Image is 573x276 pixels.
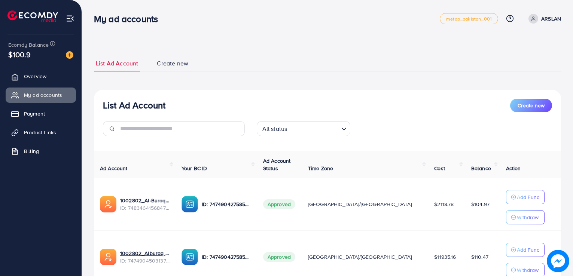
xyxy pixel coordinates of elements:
[182,196,198,212] img: ic-ba-acc.ded83a64.svg
[506,190,545,204] button: Add Fund
[6,69,76,84] a: Overview
[541,14,561,23] p: ARSLAN
[506,243,545,257] button: Add Fund
[202,252,251,261] p: ID: 7474904275853115408
[100,165,128,172] span: Ad Account
[547,250,569,272] img: image
[517,245,540,254] p: Add Fund
[506,210,545,224] button: Withdraw
[263,199,295,209] span: Approved
[6,125,76,140] a: Product Links
[434,253,456,261] span: $11935.16
[120,257,170,264] span: ID: 7474904503137992721
[517,213,539,222] p: Withdraw
[257,121,350,136] div: Search for option
[518,102,545,109] span: Create new
[525,14,561,24] a: ARSLAN
[24,147,39,155] span: Billing
[263,252,295,262] span: Approved
[308,253,412,261] span: [GEOGRAPHIC_DATA]/[GEOGRAPHIC_DATA]
[120,249,170,265] div: <span class='underline'>1002802_Alburaq ad Account 1_1740386843243</span></br>7474904503137992721
[157,59,188,68] span: Create new
[100,249,116,265] img: ic-ads-acc.e4c84228.svg
[308,165,333,172] span: Time Zone
[96,59,138,68] span: List Ad Account
[6,144,76,159] a: Billing
[510,99,552,112] button: Create new
[440,13,498,24] a: metap_pakistan_001
[182,249,198,265] img: ic-ba-acc.ded83a64.svg
[120,249,170,257] a: 1002802_Alburaq ad Account 1_1740386843243
[263,157,291,172] span: Ad Account Status
[120,197,170,204] a: 1002802_Al-Buraq ad account 02_1742380041767
[517,266,539,275] p: Withdraw
[8,49,31,60] span: $100.9
[517,193,540,202] p: Add Fund
[308,200,412,208] span: [GEOGRAPHIC_DATA]/[GEOGRAPHIC_DATA]
[24,91,62,99] span: My ad accounts
[434,200,454,208] span: $2118.78
[66,51,73,59] img: image
[434,165,445,172] span: Cost
[8,41,49,49] span: Ecomdy Balance
[261,123,289,134] span: All status
[506,165,521,172] span: Action
[100,196,116,212] img: ic-ads-acc.e4c84228.svg
[103,100,165,111] h3: List Ad Account
[24,129,56,136] span: Product Links
[6,88,76,102] a: My ad accounts
[120,204,170,212] span: ID: 7483464156847587335
[446,16,492,21] span: metap_pakistan_001
[24,110,45,117] span: Payment
[471,165,491,172] span: Balance
[289,122,338,134] input: Search for option
[471,200,490,208] span: $104.97
[6,106,76,121] a: Payment
[471,253,488,261] span: $110.47
[7,10,58,22] img: logo
[202,200,251,209] p: ID: 7474904275853115408
[24,73,46,80] span: Overview
[182,165,207,172] span: Your BC ID
[66,14,74,23] img: menu
[94,13,164,24] h3: My ad accounts
[120,197,170,212] div: <span class='underline'>1002802_Al-Buraq ad account 02_1742380041767</span></br>7483464156847587335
